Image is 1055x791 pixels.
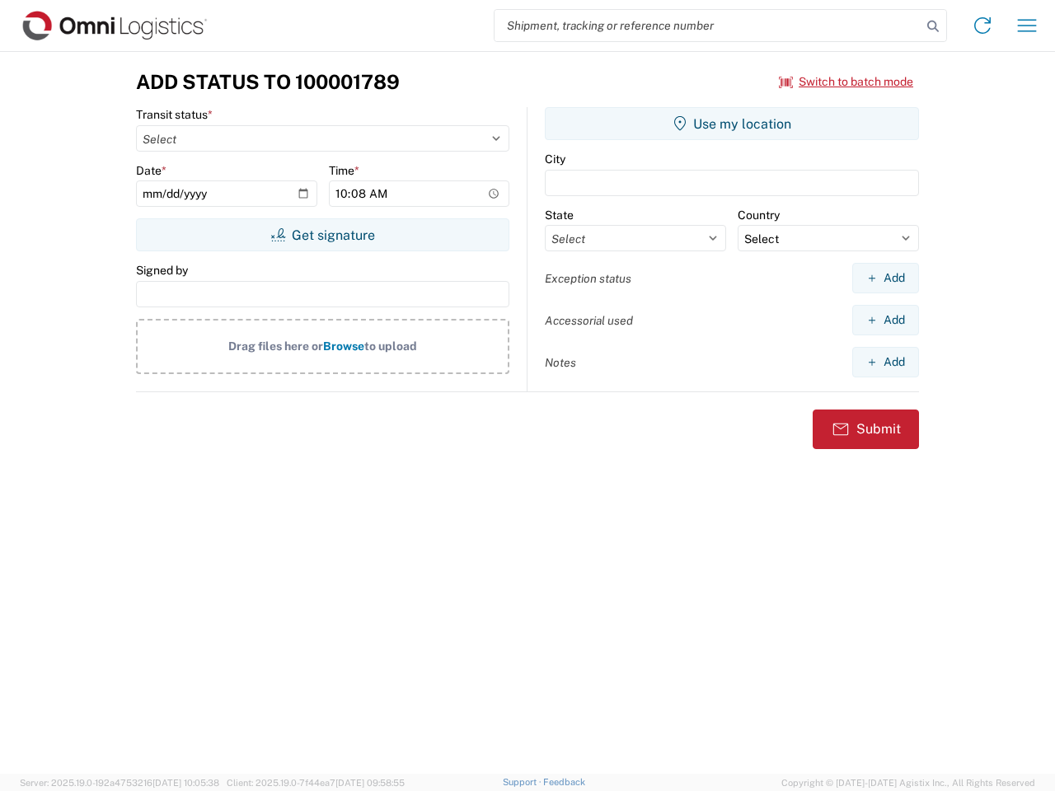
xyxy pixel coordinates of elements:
[545,107,919,140] button: Use my location
[545,355,576,370] label: Notes
[20,778,219,788] span: Server: 2025.19.0-192a4753216
[545,313,633,328] label: Accessorial used
[136,263,188,278] label: Signed by
[136,70,400,94] h3: Add Status to 100001789
[543,777,585,787] a: Feedback
[228,339,323,353] span: Drag files here or
[779,68,913,96] button: Switch to batch mode
[335,778,405,788] span: [DATE] 09:58:55
[136,107,213,122] label: Transit status
[364,339,417,353] span: to upload
[323,339,364,353] span: Browse
[152,778,219,788] span: [DATE] 10:05:38
[852,305,919,335] button: Add
[329,163,359,178] label: Time
[227,778,405,788] span: Client: 2025.19.0-7f44ea7
[545,208,574,222] label: State
[136,218,509,251] button: Get signature
[813,410,919,449] button: Submit
[852,263,919,293] button: Add
[136,163,166,178] label: Date
[545,271,631,286] label: Exception status
[545,152,565,166] label: City
[781,775,1035,790] span: Copyright © [DATE]-[DATE] Agistix Inc., All Rights Reserved
[738,208,780,222] label: Country
[852,347,919,377] button: Add
[495,10,921,41] input: Shipment, tracking or reference number
[503,777,544,787] a: Support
